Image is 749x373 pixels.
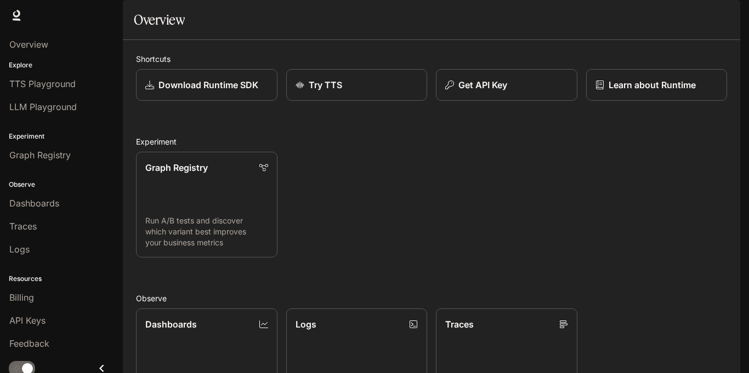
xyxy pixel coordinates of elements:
[145,318,197,331] p: Dashboards
[609,78,696,91] p: Learn about Runtime
[134,9,185,31] h1: Overview
[145,161,208,174] p: Graph Registry
[286,69,428,101] a: Try TTS
[136,53,727,65] h2: Shortcuts
[309,78,342,91] p: Try TTS
[296,318,316,331] p: Logs
[158,78,258,91] p: Download Runtime SDK
[436,69,577,101] button: Get API Key
[145,215,268,248] p: Run A/B tests and discover which variant best improves your business metrics
[136,69,277,101] a: Download Runtime SDK
[445,318,474,331] p: Traces
[458,78,507,91] p: Get API Key
[586,69,728,101] a: Learn about Runtime
[136,292,727,304] h2: Observe
[136,136,727,147] h2: Experiment
[136,152,277,257] a: Graph RegistryRun A/B tests and discover which variant best improves your business metrics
